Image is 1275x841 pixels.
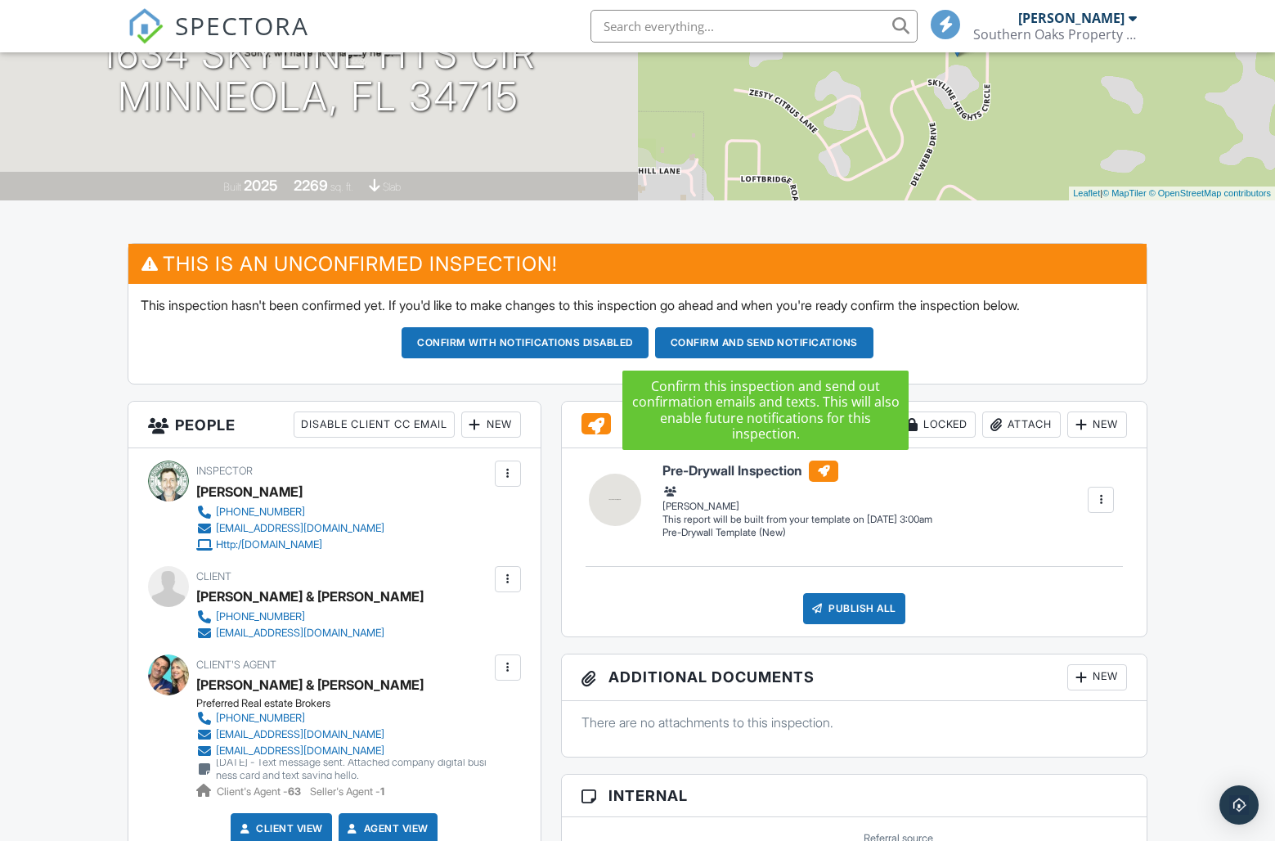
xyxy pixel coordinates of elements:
[662,526,932,540] div: Pre-Drywall Template (New)
[662,483,932,513] div: [PERSON_NAME]
[1018,10,1125,26] div: [PERSON_NAME]
[128,244,1147,284] h3: This is an Unconfirmed Inspection!
[216,728,384,741] div: [EMAIL_ADDRESS][DOMAIN_NAME]
[1067,664,1127,690] div: New
[662,461,932,482] h6: Pre-Drywall Inspection
[1069,187,1275,200] div: |
[973,26,1137,43] div: Southern Oaks Property Inspectors
[196,710,491,726] a: [PHONE_NUMBER]
[662,513,932,526] div: This report will be built from your template on [DATE] 3:00am
[1102,188,1147,198] a: © MapTiler
[1067,412,1127,438] div: New
[196,697,504,710] div: Preferred Real estate Brokers
[196,537,384,553] a: Http:/[DOMAIN_NAME]
[196,672,424,697] a: [PERSON_NAME] & [PERSON_NAME]
[383,181,401,193] span: slab
[128,8,164,44] img: The Best Home Inspection Software - Spectora
[982,412,1061,438] div: Attach
[310,785,384,798] span: Seller's Agent -
[562,402,1147,448] h3: Reports
[402,327,649,358] button: Confirm with notifications disabled
[803,593,905,624] div: Publish All
[196,584,424,609] div: [PERSON_NAME] & [PERSON_NAME]
[196,625,411,641] a: [EMAIL_ADDRESS][DOMAIN_NAME]
[216,744,384,758] div: [EMAIL_ADDRESS][DOMAIN_NAME]
[216,712,305,725] div: [PHONE_NUMBER]
[196,609,411,625] a: [PHONE_NUMBER]
[380,785,384,798] strong: 1
[330,181,353,193] span: sq. ft.
[562,775,1147,817] h3: Internal
[288,785,301,798] strong: 63
[141,296,1134,314] p: This inspection hasn't been confirmed yet. If you'd like to make changes to this inspection go ah...
[216,627,384,640] div: [EMAIL_ADDRESS][DOMAIN_NAME]
[1073,188,1100,198] a: Leaflet
[216,610,305,623] div: [PHONE_NUMBER]
[236,821,323,837] a: Client View
[196,743,491,759] a: [EMAIL_ADDRESS][DOMAIN_NAME]
[223,181,241,193] span: Built
[128,402,541,448] h3: People
[196,479,303,504] div: [PERSON_NAME]
[344,821,429,837] a: Agent View
[101,33,536,119] h1: 1634 Skyline Hts Cir Minneola, FL 34715
[216,756,491,782] div: [DATE] - Text message sent. Attached company digital business card and text saying hello.
[294,412,455,438] div: Disable Client CC Email
[294,177,328,194] div: 2269
[581,713,1128,731] p: There are no attachments to this inspection.
[196,520,384,537] a: [EMAIL_ADDRESS][DOMAIN_NAME]
[216,506,305,519] div: [PHONE_NUMBER]
[898,412,976,438] div: Locked
[128,22,309,56] a: SPECTORA
[217,785,303,798] span: Client's Agent -
[196,465,253,477] span: Inspector
[175,8,309,43] span: SPECTORA
[196,504,384,520] a: [PHONE_NUMBER]
[590,10,918,43] input: Search everything...
[216,538,322,551] div: Http:/[DOMAIN_NAME]
[244,177,278,194] div: 2025
[562,654,1147,701] h3: Additional Documents
[196,570,231,582] span: Client
[196,726,491,743] a: [EMAIL_ADDRESS][DOMAIN_NAME]
[1219,785,1259,825] div: Open Intercom Messenger
[196,659,276,671] span: Client's Agent
[1149,188,1271,198] a: © OpenStreetMap contributors
[461,412,521,438] div: New
[655,327,873,358] button: Confirm and send notifications
[216,522,384,535] div: [EMAIL_ADDRESS][DOMAIN_NAME]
